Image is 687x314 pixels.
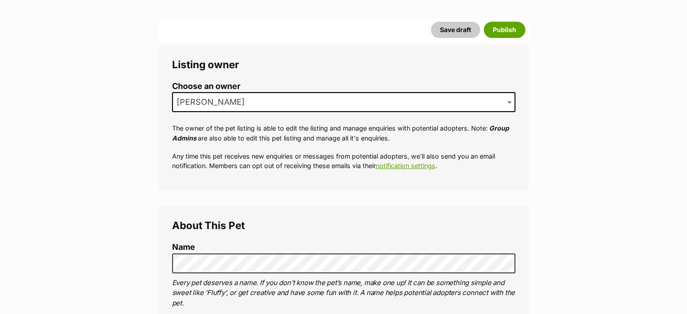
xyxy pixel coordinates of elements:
[431,22,480,38] button: Save draft
[173,96,254,108] span: Cheryl Fitton
[172,124,509,141] em: Group Admins
[172,219,245,231] span: About This Pet
[172,92,515,112] span: Cheryl Fitton
[172,243,515,252] label: Name
[484,22,525,38] button: Publish
[172,82,515,91] label: Choose an owner
[376,162,435,169] a: notification settings
[172,278,515,309] p: Every pet deserves a name. If you don’t know the pet’s name, make one up! It can be something sim...
[172,58,239,70] span: Listing owner
[172,123,515,143] p: The owner of the pet listing is able to edit the listing and manage enquiries with potential adop...
[172,151,515,171] p: Any time this pet receives new enquiries or messages from potential adopters, we'll also send you...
